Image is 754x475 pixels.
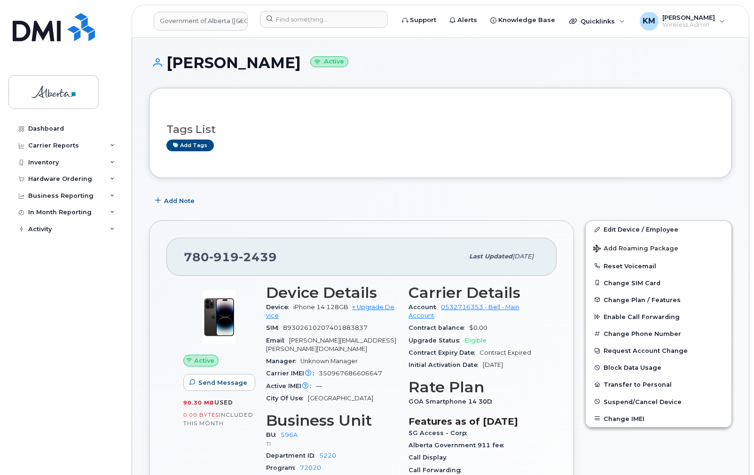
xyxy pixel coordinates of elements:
[149,55,732,71] h1: [PERSON_NAME]
[316,382,322,389] span: —
[198,378,247,387] span: Send Message
[408,304,441,311] span: Account
[586,291,731,308] button: Change Plan / Features
[408,304,519,319] a: 0532716353 - Bell - Main Account
[586,376,731,393] button: Transfer to Personal
[266,358,300,365] span: Manager
[266,304,293,311] span: Device
[469,253,512,260] span: Last updated
[283,324,368,331] span: 89302610207401883837
[266,284,397,301] h3: Device Details
[300,358,358,365] span: Unknown Manager
[586,359,731,376] button: Block Data Usage
[586,393,731,410] button: Suspend/Cancel Device
[183,411,253,427] span: included this month
[266,395,308,402] span: City Of Use
[408,379,540,396] h3: Rate Plan
[586,410,731,427] button: Change IMEI
[469,324,487,331] span: $0.00
[293,304,348,311] span: iPhone 14 128GB
[209,250,239,264] span: 919
[266,431,281,438] span: BU
[191,289,247,345] img: image20231002-3703462-njx0qo.jpeg
[512,253,534,260] span: [DATE]
[310,56,348,67] small: Active
[266,324,283,331] span: SIM
[183,412,219,418] span: 0.00 Bytes
[319,370,382,377] span: 350967686606647
[281,431,298,438] a: 596A
[164,196,195,205] span: Add Note
[266,464,300,471] span: Program
[266,440,397,448] p: TI
[266,337,396,352] span: [PERSON_NAME][EMAIL_ADDRESS][PERSON_NAME][DOMAIN_NAME]
[166,124,715,135] h3: Tags List
[604,296,681,303] span: Change Plan / Features
[586,342,731,359] button: Request Account Change
[408,454,451,461] span: Call Display
[266,412,397,429] h3: Business Unit
[593,245,678,254] span: Add Roaming Package
[408,398,497,405] span: GOA Smartphone 14 30D
[483,361,503,368] span: [DATE]
[408,467,466,474] span: Call Forwarding
[408,429,471,436] span: 5G Access - Corp
[408,324,469,331] span: Contract balance
[214,399,233,406] span: used
[319,452,336,459] a: 5220
[408,284,540,301] h3: Carrier Details
[586,221,731,238] a: Edit Device / Employee
[166,140,214,151] a: Add tags
[266,382,316,389] span: Active IMEI
[266,452,319,459] span: Department ID
[308,395,373,402] span: [GEOGRAPHIC_DATA]
[479,349,531,356] span: Contract Expired
[408,442,509,449] span: Alberta Government 911 fee
[586,274,731,291] button: Change SIM Card
[464,337,487,344] span: Eligible
[408,337,464,344] span: Upgrade Status
[604,313,680,320] span: Enable Call Forwarding
[586,308,731,325] button: Enable Call Forwarding
[239,250,277,264] span: 2439
[586,325,731,342] button: Change Phone Number
[183,374,255,391] button: Send Message
[408,361,483,368] span: Initial Activation Date
[194,356,214,365] span: Active
[266,370,319,377] span: Carrier IMEI
[586,238,731,257] button: Add Roaming Package
[586,257,731,274] button: Reset Voicemail
[300,464,321,471] a: 72020
[604,398,682,405] span: Suspend/Cancel Device
[266,337,289,344] span: Email
[408,349,479,356] span: Contract Expiry Date
[408,416,540,427] h3: Features as of [DATE]
[149,192,203,209] button: Add Note
[183,399,214,406] span: 90.30 MB
[184,250,277,264] span: 780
